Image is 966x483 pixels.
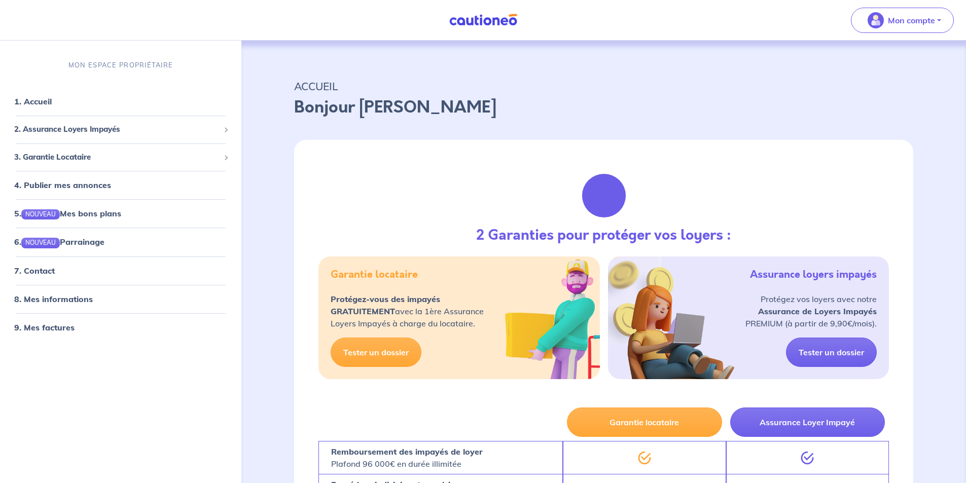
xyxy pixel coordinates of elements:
div: 7. Contact [4,261,237,281]
button: Assurance Loyer Impayé [730,407,885,437]
span: 2. Assurance Loyers Impayés [14,124,220,135]
a: 6.NOUVEAUParrainage [14,237,104,247]
p: Plafond 96 000€ en durée illimitée [331,445,483,470]
p: MON ESPACE PROPRIÉTAIRE [68,60,173,70]
strong: Remboursement des impayés de loyer [331,447,483,457]
a: 7. Contact [14,266,55,276]
img: illu_account_valid_menu.svg [868,12,884,28]
div: 3. Garantie Locataire [4,147,237,167]
strong: Protégez-vous des impayés GRATUITEMENT [331,294,440,316]
div: 4. Publier mes annonces [4,175,237,195]
a: 5.NOUVEAUMes bons plans [14,208,121,218]
h5: Garantie locataire [331,269,418,281]
h5: Assurance loyers impayés [750,269,877,281]
h3: 2 Garanties pour protéger vos loyers : [476,227,731,244]
div: 9. Mes factures [4,317,237,338]
strong: Assurance de Loyers Impayés [758,306,877,316]
button: illu_account_valid_menu.svgMon compte [851,8,954,33]
button: Garantie locataire [567,407,722,437]
div: 1. Accueil [4,91,237,112]
p: ACCUEIL [294,77,913,95]
a: 8. Mes informations [14,294,93,304]
div: 5.NOUVEAUMes bons plans [4,203,237,224]
p: Mon compte [888,14,935,26]
p: Protégez vos loyers avec notre PREMIUM (à partir de 9,90€/mois). [745,293,877,329]
p: avec la 1ère Assurance Loyers Impayés à charge du locataire. [331,293,484,329]
span: 3. Garantie Locataire [14,152,220,163]
a: Tester un dossier [331,338,421,367]
div: 2. Assurance Loyers Impayés [4,120,237,139]
a: Tester un dossier [786,338,877,367]
a: 9. Mes factures [14,322,75,332]
img: Cautioneo [445,14,521,26]
img: justif-loupe [577,168,631,223]
div: 8. Mes informations [4,289,237,309]
a: 1. Accueil [14,96,52,106]
div: 6.NOUVEAUParrainage [4,232,237,252]
a: 4. Publier mes annonces [14,180,111,190]
p: Bonjour [PERSON_NAME] [294,95,913,120]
